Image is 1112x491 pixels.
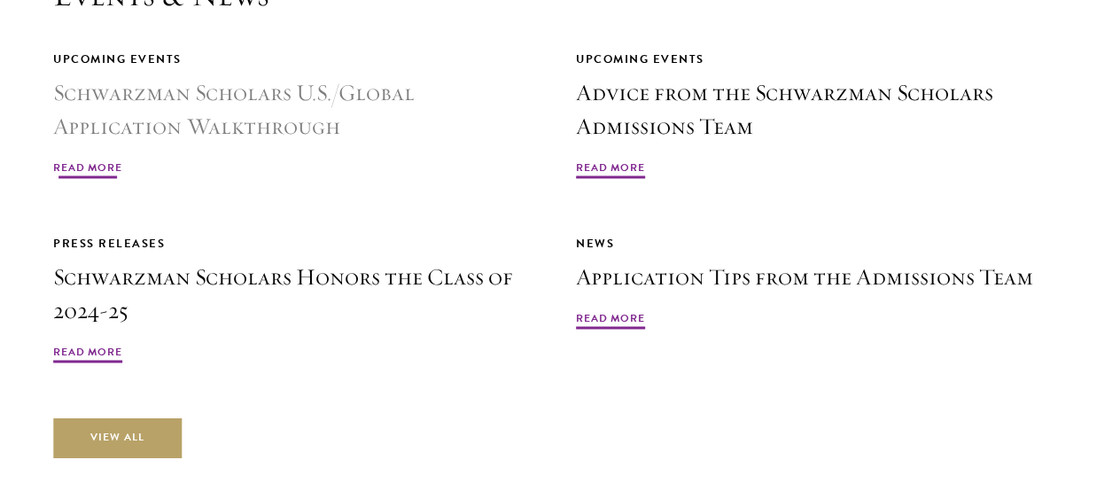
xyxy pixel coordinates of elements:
[53,418,182,458] a: View All
[53,50,536,181] a: Upcoming Events Schwarzman Scholars U.S./Global Application Walkthrough Read More
[53,50,536,69] div: Upcoming Events
[53,76,536,144] h3: Schwarzman Scholars U.S./Global Application Walkthrough
[576,160,645,181] span: Read More
[53,234,536,253] div: Press Releases
[576,261,1059,294] h3: Application Tips from the Admissions Team
[576,234,1059,331] a: News Application Tips from the Admissions Team Read More
[576,50,1059,69] div: Upcoming Events
[576,234,1059,253] div: News
[53,261,536,328] h3: Schwarzman Scholars Honors the Class of 2024-25
[576,50,1059,181] a: Upcoming Events Advice from the Schwarzman Scholars Admissions Team Read More
[53,344,122,365] span: Read More
[53,160,122,181] span: Read More
[576,310,645,331] span: Read More
[576,76,1059,144] h3: Advice from the Schwarzman Scholars Admissions Team
[53,234,536,365] a: Press Releases Schwarzman Scholars Honors the Class of 2024-25 Read More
